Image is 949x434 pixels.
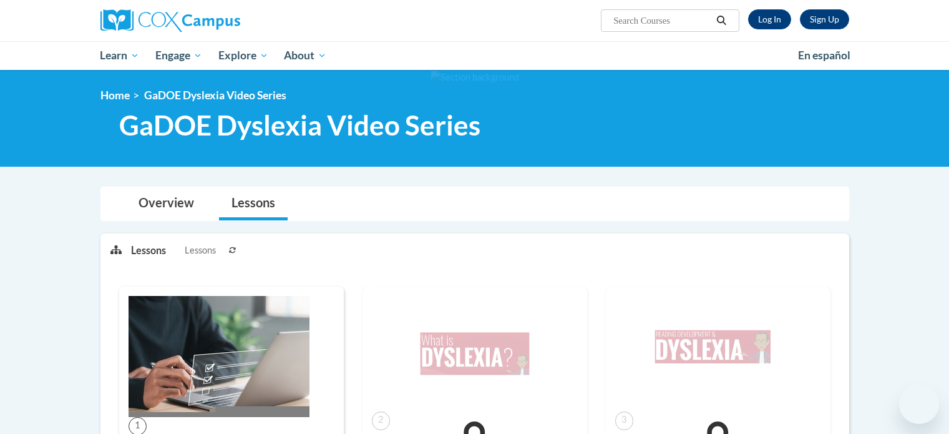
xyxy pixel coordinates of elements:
[899,384,939,424] iframe: Button to launch messaging window
[144,89,286,102] span: GaDOE Dyslexia Video Series
[218,48,268,63] span: Explore
[612,13,712,28] input: Search Courses
[790,42,859,69] a: En español
[82,41,868,70] div: Main menu
[615,296,821,412] img: Course Image
[276,41,334,70] a: About
[131,244,166,257] p: Lessons
[798,49,850,62] span: En español
[100,9,338,32] a: Cox Campus
[284,48,326,63] span: About
[100,48,139,63] span: Learn
[431,71,519,84] img: Section background
[210,41,276,70] a: Explore
[185,244,216,257] span: Lessons
[712,13,731,28] button: Search
[147,41,210,70] a: Engage
[372,296,578,412] img: Course Image
[119,109,480,142] span: GaDOE Dyslexia Video Series
[100,9,240,32] img: Cox Campus
[129,296,309,417] img: Course Image
[100,89,130,102] a: Home
[372,412,390,430] span: 2
[126,187,207,220] a: Overview
[615,412,633,430] span: 3
[155,48,202,63] span: Engage
[800,9,849,29] a: Register
[92,41,148,70] a: Learn
[748,9,791,29] a: Log In
[219,187,288,220] a: Lessons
